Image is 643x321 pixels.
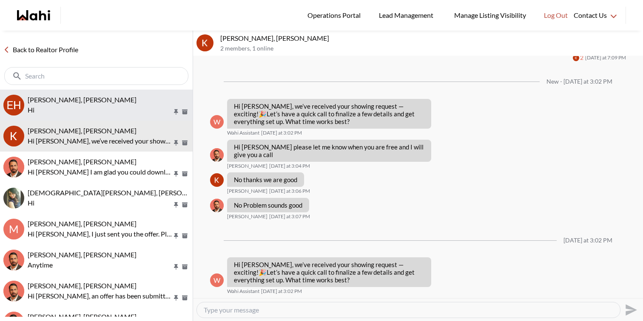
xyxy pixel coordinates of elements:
span: [PERSON_NAME], [PERSON_NAME] [28,127,137,135]
div: W [210,115,224,129]
img: S [3,188,24,208]
img: B [210,199,224,212]
p: Hi [PERSON_NAME], an offer has been submitted for [STREET_ADDRESS]. If you’re still interested in... [28,291,172,301]
div: KEVIN FERREIRA [573,55,579,61]
div: Behnam Fazili [210,148,224,162]
button: Send [620,300,640,319]
p: 2 members , 1 online [220,45,640,52]
span: Wahi Assistant [227,288,259,295]
button: Pin [172,232,180,239]
img: R [3,281,24,301]
span: [PERSON_NAME], [PERSON_NAME] [28,282,137,290]
div: Behnam Fazili [210,199,224,212]
textarea: Type your message [204,306,613,314]
div: KEVIN FERREIRA, Behnam [196,34,213,51]
time: 2025-08-10T19:02:03.979Z [261,288,302,295]
div: M [3,219,24,239]
img: K [3,126,24,146]
input: Search [25,72,169,80]
span: [PERSON_NAME] [227,213,267,220]
button: Pin [172,139,180,146]
span: [PERSON_NAME], [PERSON_NAME] [28,158,137,166]
img: E [3,95,24,115]
span: Wahi Assistant [227,130,259,136]
span: [PERSON_NAME] [227,188,267,194]
div: W [210,273,224,287]
img: G [3,157,24,177]
p: Hi [PERSON_NAME] I am glad you could download the app, please let me know if you have any questions [28,167,172,177]
button: Archive [180,108,189,115]
button: Archive [180,201,189,208]
button: Pin [172,294,180,301]
button: Archive [180,139,189,146]
img: J [3,250,24,270]
p: Anytime [28,260,172,270]
span: Log Out [544,10,568,21]
span: Lead Management [379,10,436,21]
p: Hi [PERSON_NAME], we’ve received your showing request —exciting! Let’s have a quick call to final... [234,102,424,125]
time: 2025-08-09T19:07:51.728Z [269,213,310,220]
time: 2025-08-08T23:09:25.873Z [585,54,626,61]
div: KEVIN FERREIRA [210,173,224,187]
a: Wahi homepage [17,10,50,20]
p: No Problem sounds good [234,201,302,209]
img: B [210,148,224,162]
p: Hi [28,105,172,115]
button: Archive [180,294,189,301]
div: Jasmin Sidhu, Behnam [3,250,24,270]
p: No thanks we are good [234,176,297,183]
time: 2025-08-09T19:04:54.724Z [269,163,310,169]
button: Pin [172,170,180,177]
div: Erik Alarcon, Behnam [3,95,24,115]
span: 🎉 [259,110,267,118]
img: K [196,34,213,51]
p: Hi [PERSON_NAME], we’ve received your showing request —exciting! Let’s have a quick call to final... [234,261,424,284]
button: Archive [180,170,189,177]
img: K [573,55,579,61]
span: [PERSON_NAME], [PERSON_NAME] [28,220,137,228]
time: 2025-08-09T19:06:09.085Z [269,188,310,194]
div: Gordon Dale, Behnam [3,157,24,177]
button: Archive [180,232,189,239]
button: Archive [180,263,189,270]
div: Rita Kukendran, Behnam [3,281,24,301]
span: 🎉 [259,268,267,276]
p: Hi [PERSON_NAME], we’ve received your showing request —exciting! 🎉 Let’s have a quick call to fin... [28,136,172,146]
button: Pin [172,201,180,208]
span: Manage Listing Visibility [452,10,529,21]
span: [PERSON_NAME] [227,163,267,169]
div: Surbhi Chetwani, Behnam [3,188,24,208]
button: Pin [172,263,180,270]
span: [PERSON_NAME], [PERSON_NAME] [28,313,137,321]
span: [DEMOGRAPHIC_DATA][PERSON_NAME], [PERSON_NAME] [28,189,212,197]
div: New - [DATE] at 3:02 PM [546,78,612,85]
p: Hi [PERSON_NAME], I just sent you the offer. Please take a moment to review and sign it at your e... [28,229,172,239]
span: Operations Portal [307,10,364,21]
p: [PERSON_NAME], [PERSON_NAME] [220,34,640,42]
span: 2 [580,54,583,62]
img: K [210,173,224,187]
span: [PERSON_NAME], [PERSON_NAME] [28,251,137,259]
time: 2025-08-09T19:02:03.541Z [261,130,302,136]
span: [PERSON_NAME], [PERSON_NAME] [28,96,137,104]
div: [DATE] at 3:02 PM [563,237,612,244]
button: Pin [172,108,180,115]
p: Hi [PERSON_NAME] please let me know when you are free and I will give you a call [234,143,424,158]
div: KEVIN FERREIRA, Behnam [3,126,24,146]
p: Hi [28,198,172,208]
